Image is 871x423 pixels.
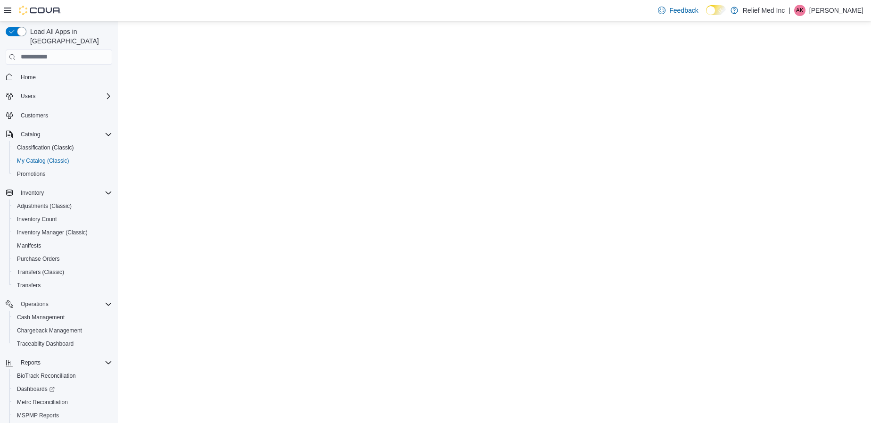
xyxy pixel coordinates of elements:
[17,144,74,151] span: Classification (Classic)
[13,240,45,251] a: Manifests
[13,142,78,153] a: Classification (Classic)
[21,359,41,366] span: Reports
[21,189,44,197] span: Inventory
[13,200,75,212] a: Adjustments (Classic)
[17,357,112,368] span: Reports
[17,372,76,380] span: BioTrack Reconciliation
[17,71,112,83] span: Home
[13,370,112,382] span: BioTrack Reconciliation
[654,1,702,20] a: Feedback
[669,6,698,15] span: Feedback
[17,170,46,178] span: Promotions
[26,27,112,46] span: Load All Apps in [GEOGRAPHIC_DATA]
[13,312,112,323] span: Cash Management
[13,214,112,225] span: Inventory Count
[2,108,116,122] button: Customers
[9,226,116,239] button: Inventory Manager (Classic)
[17,412,59,419] span: MSPMP Reports
[809,5,863,16] p: [PERSON_NAME]
[21,74,36,81] span: Home
[9,311,116,324] button: Cash Management
[13,266,68,278] a: Transfers (Classic)
[13,200,112,212] span: Adjustments (Classic)
[9,141,116,154] button: Classification (Classic)
[2,90,116,103] button: Users
[17,268,64,276] span: Transfers (Classic)
[21,92,35,100] span: Users
[21,300,49,308] span: Operations
[13,410,63,421] a: MSPMP Reports
[13,155,73,166] a: My Catalog (Classic)
[17,255,60,263] span: Purchase Orders
[21,131,40,138] span: Catalog
[17,91,39,102] button: Users
[13,338,112,349] span: Traceabilty Dashboard
[789,5,790,16] p: |
[19,6,61,15] img: Cova
[13,280,112,291] span: Transfers
[9,239,116,252] button: Manifests
[17,357,44,368] button: Reports
[13,410,112,421] span: MSPMP Reports
[13,325,86,336] a: Chargeback Management
[13,253,112,265] span: Purchase Orders
[13,280,44,291] a: Transfers
[13,240,112,251] span: Manifests
[13,266,112,278] span: Transfers (Classic)
[17,299,52,310] button: Operations
[743,5,785,16] p: Relief Med Inc
[17,385,55,393] span: Dashboards
[13,312,68,323] a: Cash Management
[9,369,116,382] button: BioTrack Reconciliation
[706,5,726,15] input: Dark Mode
[17,72,40,83] a: Home
[9,167,116,181] button: Promotions
[2,186,116,199] button: Inventory
[9,409,116,422] button: MSPMP Reports
[17,327,82,334] span: Chargeback Management
[13,325,112,336] span: Chargeback Management
[21,112,48,119] span: Customers
[13,214,61,225] a: Inventory Count
[17,110,52,121] a: Customers
[13,370,80,382] a: BioTrack Reconciliation
[13,168,49,180] a: Promotions
[2,298,116,311] button: Operations
[9,213,116,226] button: Inventory Count
[2,70,116,84] button: Home
[794,5,805,16] div: Alyz Khowaja
[17,91,112,102] span: Users
[13,227,112,238] span: Inventory Manager (Classic)
[17,299,112,310] span: Operations
[2,128,116,141] button: Catalog
[9,252,116,265] button: Purchase Orders
[9,382,116,396] a: Dashboards
[17,202,72,210] span: Adjustments (Classic)
[17,157,69,165] span: My Catalog (Classic)
[13,155,112,166] span: My Catalog (Classic)
[13,383,58,395] a: Dashboards
[17,129,44,140] button: Catalog
[13,338,77,349] a: Traceabilty Dashboard
[9,199,116,213] button: Adjustments (Classic)
[17,109,112,121] span: Customers
[9,154,116,167] button: My Catalog (Classic)
[13,397,72,408] a: Metrc Reconciliation
[13,383,112,395] span: Dashboards
[796,5,804,16] span: AK
[706,15,707,16] span: Dark Mode
[13,227,91,238] a: Inventory Manager (Classic)
[13,142,112,153] span: Classification (Classic)
[17,216,57,223] span: Inventory Count
[17,398,68,406] span: Metrc Reconciliation
[9,396,116,409] button: Metrc Reconciliation
[17,314,65,321] span: Cash Management
[17,187,48,199] button: Inventory
[13,397,112,408] span: Metrc Reconciliation
[17,340,74,348] span: Traceabilty Dashboard
[17,242,41,249] span: Manifests
[9,337,116,350] button: Traceabilty Dashboard
[17,229,88,236] span: Inventory Manager (Classic)
[9,265,116,279] button: Transfers (Classic)
[13,168,112,180] span: Promotions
